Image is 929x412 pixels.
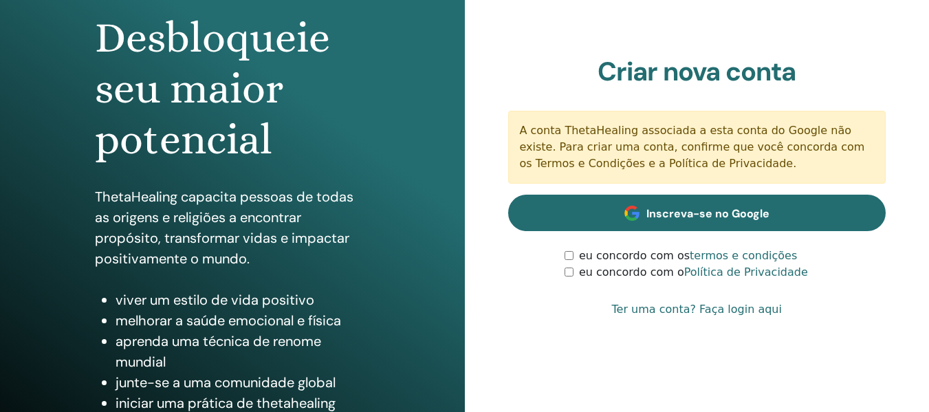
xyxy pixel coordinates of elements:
font: eu concordo com o [579,265,684,279]
font: melhorar a saúde emocional e física [116,312,341,329]
font: viver um estilo de vida positivo [116,291,314,309]
a: Inscreva-se no Google [508,195,886,231]
font: Ter uma conta? Faça login aqui [612,303,782,316]
font: Criar nova conta [598,54,796,89]
font: ThetaHealing capacita pessoas de todas as origens e religiões a encontrar propósito, transformar ... [95,188,353,268]
font: aprenda uma técnica de renome mundial [116,332,321,371]
a: Política de Privacidade [684,265,808,279]
a: termos e condições [690,249,797,262]
font: A conta ThetaHealing associada a esta conta do Google não existe. Para criar uma conta, confirme ... [520,124,865,170]
font: iniciar uma prática de thetahealing [116,394,336,412]
font: eu concordo com os [579,249,690,262]
font: junte-se a uma comunidade global [116,373,336,391]
font: Inscreva-se no Google [646,206,769,221]
a: Ter uma conta? Faça login aqui [612,301,782,318]
font: Desbloqueie seu maior potencial [95,13,330,164]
